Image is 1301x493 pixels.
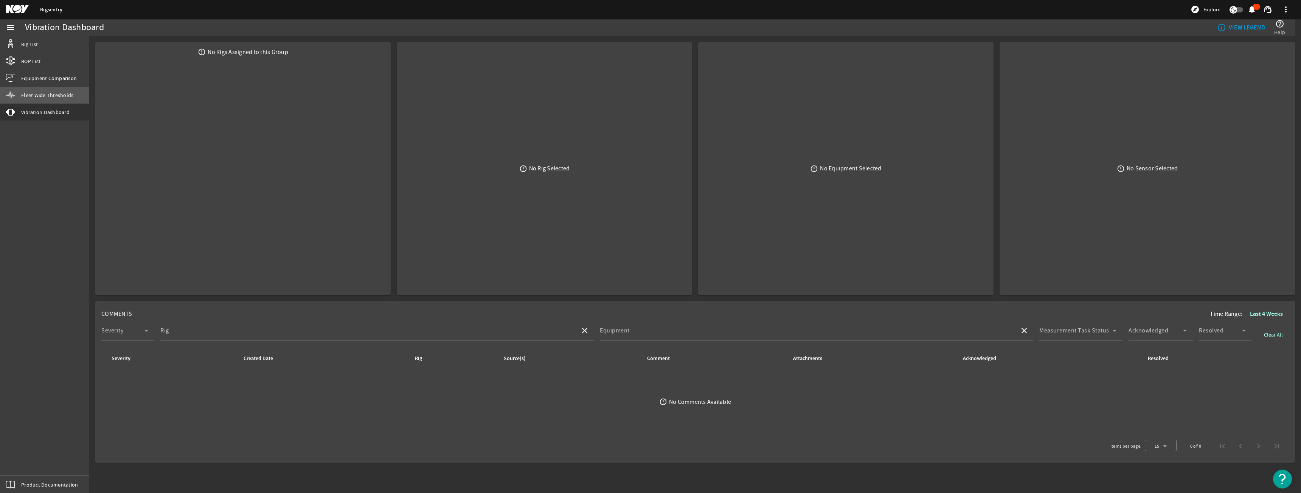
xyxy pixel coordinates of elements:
[21,481,78,488] span: Product Documentation
[1148,354,1169,363] div: Resolved
[792,354,953,363] div: Attachments
[1273,470,1292,488] button: Open Resource Center
[1203,6,1220,13] span: Explore
[820,165,881,172] div: No Equipment Selected
[1191,5,1200,14] mat-icon: explore
[793,354,822,363] div: Attachments
[160,327,169,334] mat-label: Rig
[25,24,104,31] div: Vibration Dashboard
[1229,24,1265,31] b: VIEW LEGEND
[415,354,422,363] div: Rig
[1274,28,1285,36] span: Help
[647,354,670,363] div: Comment
[198,48,206,56] mat-icon: error_outline
[21,57,40,65] span: BOP List
[1250,310,1283,318] b: Last 4 Weeks
[669,398,731,406] div: No Comments Available
[529,165,570,172] div: No Rig Selected
[580,326,589,335] mat-icon: close
[101,327,123,334] mat-label: Severity
[600,329,1014,338] input: Select Equipment
[6,108,15,117] mat-icon: vibration
[1217,23,1223,32] mat-icon: info_outline
[21,91,73,99] span: Fleet Wide Thresholds
[21,108,70,116] span: Vibration Dashboard
[1210,307,1289,321] div: Time Range:
[1263,5,1272,14] mat-icon: support_agent
[600,327,630,334] mat-label: Equipment
[244,354,273,363] div: Created Date
[646,354,783,363] div: Comment
[1147,354,1277,363] div: Resolved
[659,398,667,406] mat-icon: error_outline
[504,354,526,363] div: Source(s)
[1190,442,1201,450] div: 0 of 0
[1117,165,1125,173] mat-icon: error_outline
[810,165,818,173] mat-icon: error_outline
[963,354,996,363] div: Acknowledged
[110,354,233,363] div: Severity
[1275,19,1284,28] mat-icon: help_outline
[1188,3,1223,15] button: Explore
[21,40,38,48] span: Rig List
[1020,326,1029,335] mat-icon: close
[1277,0,1295,19] button: more_vert
[1264,331,1283,338] span: Clear All
[1247,5,1256,14] mat-icon: notifications
[101,310,132,318] span: COMMENTS
[40,6,62,13] a: Rigsentry
[242,354,404,363] div: Created Date
[160,329,574,338] input: Select a Rig
[1127,165,1178,172] div: No Sensor Selected
[1039,327,1109,334] mat-label: Measurement Task Status
[1244,307,1289,321] button: Last 4 Weeks
[208,48,288,56] div: No Rigs Assigned to this Group
[519,165,527,173] mat-icon: error_outline
[414,354,494,363] div: Rig
[21,74,77,82] span: Equipment Comparison
[1110,442,1142,450] div: Items per page:
[6,23,15,32] mat-icon: menu
[1214,21,1268,34] button: VIEW LEGEND
[1258,328,1289,342] button: Clear All
[503,354,637,363] div: Source(s)
[112,354,130,363] div: Severity
[1129,327,1168,334] mat-label: Acknowledged
[962,354,1138,363] div: Acknowledged
[1199,327,1223,334] mat-label: Resolved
